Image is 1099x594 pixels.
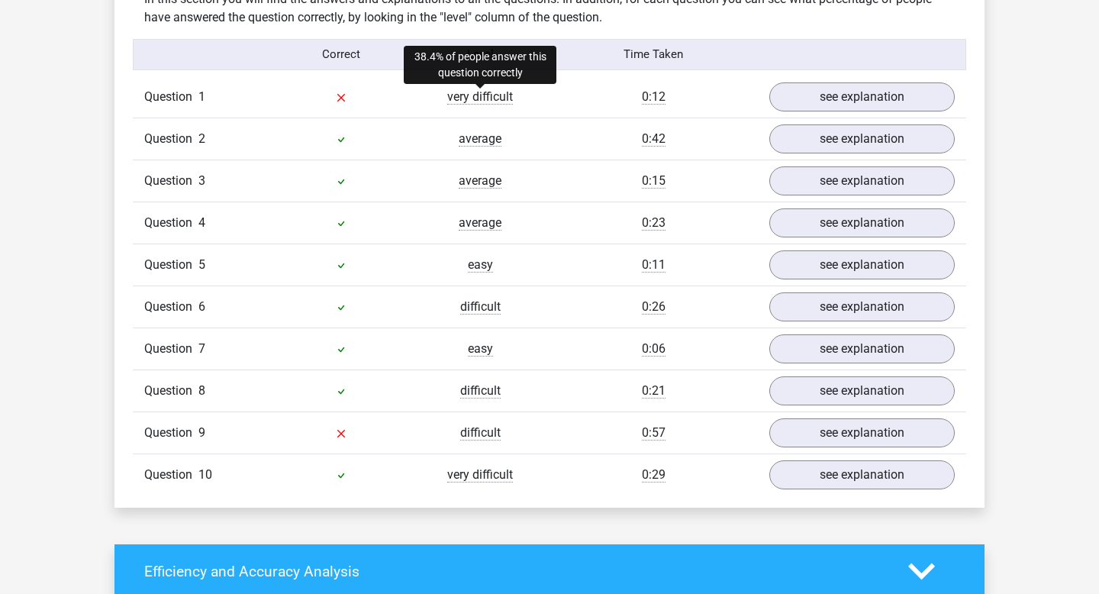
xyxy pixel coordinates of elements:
[460,383,501,399] span: difficult
[642,383,666,399] span: 0:21
[144,382,198,400] span: Question
[198,341,205,356] span: 7
[769,334,955,363] a: see explanation
[198,173,205,188] span: 3
[144,88,198,106] span: Question
[642,425,666,441] span: 0:57
[769,376,955,405] a: see explanation
[459,131,501,147] span: average
[459,215,501,231] span: average
[642,131,666,147] span: 0:42
[272,46,411,63] div: Correct
[144,424,198,442] span: Question
[447,467,513,483] span: very difficult
[642,89,666,105] span: 0:12
[769,460,955,489] a: see explanation
[198,131,205,146] span: 2
[144,563,885,580] h4: Efficiency and Accuracy Analysis
[198,383,205,398] span: 8
[144,214,198,232] span: Question
[769,82,955,111] a: see explanation
[769,418,955,447] a: see explanation
[769,166,955,195] a: see explanation
[144,340,198,358] span: Question
[404,46,556,84] div: 38.4% of people answer this question correctly
[198,299,205,314] span: 6
[447,89,513,105] span: very difficult
[198,425,205,440] span: 9
[144,466,198,484] span: Question
[468,341,493,357] span: easy
[198,257,205,272] span: 5
[198,467,212,482] span: 10
[144,298,198,316] span: Question
[144,172,198,190] span: Question
[642,215,666,231] span: 0:23
[144,130,198,148] span: Question
[642,299,666,315] span: 0:26
[144,256,198,274] span: Question
[769,292,955,321] a: see explanation
[198,215,205,230] span: 4
[769,208,955,237] a: see explanation
[642,257,666,273] span: 0:11
[549,46,758,63] div: Time Taken
[769,124,955,153] a: see explanation
[642,341,666,357] span: 0:06
[198,89,205,104] span: 1
[459,173,501,189] span: average
[460,299,501,315] span: difficult
[642,467,666,483] span: 0:29
[769,250,955,279] a: see explanation
[468,257,493,273] span: easy
[642,173,666,189] span: 0:15
[460,425,501,441] span: difficult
